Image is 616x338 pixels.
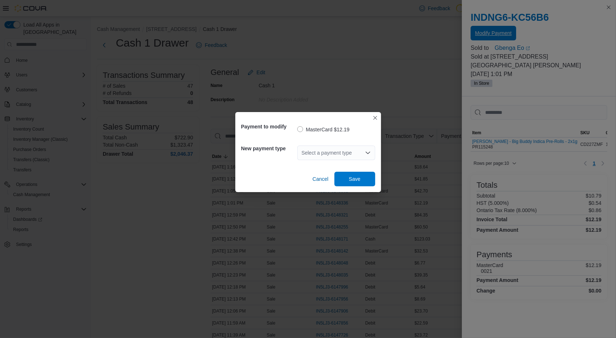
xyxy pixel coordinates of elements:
h5: Payment to modify [241,119,296,134]
span: Save [349,175,361,183]
button: Closes this modal window [371,114,380,122]
button: Cancel [310,172,331,186]
h5: New payment type [241,141,296,156]
button: Open list of options [365,150,371,156]
span: Cancel [313,175,329,183]
label: MasterCard $12.19 [297,125,350,134]
button: Save [334,172,375,186]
